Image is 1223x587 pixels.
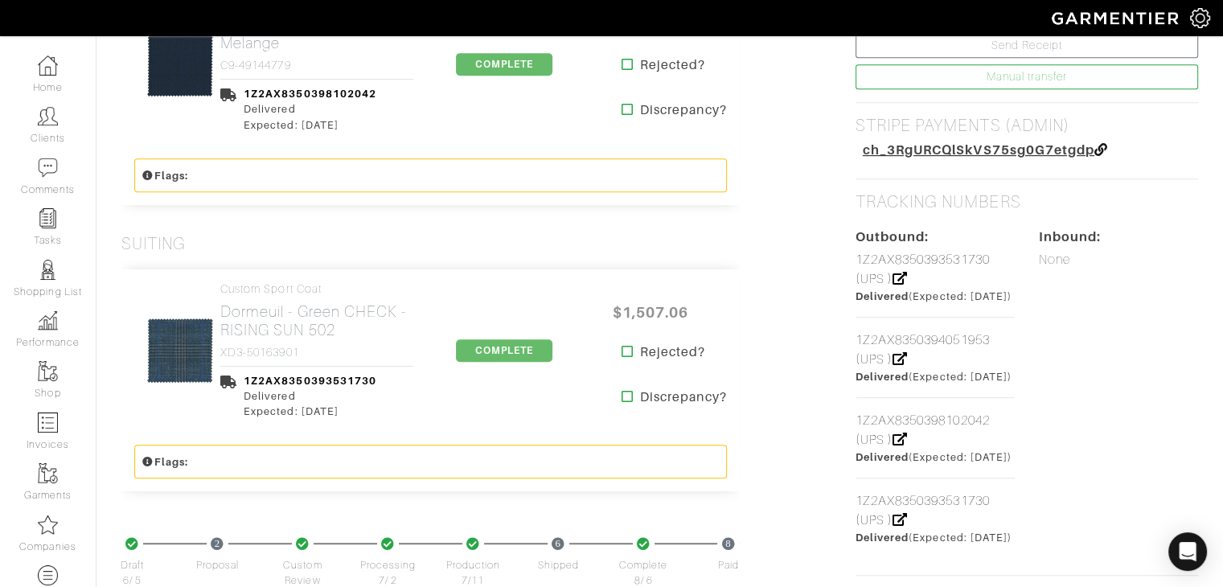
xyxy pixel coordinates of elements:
[244,375,376,387] a: 1Z2AX8350393531730
[721,537,735,550] span: 8
[38,413,58,433] img: orders-icon-0abe47150d42831381b5fb84f609e132dff9fe21cb692f30cb5eec754e2cba89.png
[718,558,739,573] span: Paid
[244,404,376,419] div: Expected: [DATE]
[640,101,727,120] strong: Discrepancy?
[856,33,1198,58] a: Send Receipt
[856,532,909,544] span: Delivered
[856,494,990,527] a: 1Z2AX8350393531730 (UPS )
[856,449,1015,465] div: (Expected: [DATE])
[856,116,1069,136] h2: STRIPE PAYMENTS (ADMIN)
[38,565,58,585] img: custom-products-icon-6973edde1b6c6774590e2ad28d3d057f2f42decad08aa0e48061009ba2575b3a.png
[856,252,990,286] a: 1Z2AX8350393531730 (UPS )
[244,101,376,117] div: Delivered
[856,369,1015,384] div: (Expected: [DATE])
[856,64,1198,89] a: Manual transfer
[38,208,58,228] img: reminder-icon-8004d30b9f0a5d33ae49ab947aed9ed385cf756f9e5892f1edd6e32f2345188e.png
[38,260,58,280] img: stylists-icon-eb353228a002819b7ec25b43dbf5f0378dd9e0616d9560372ff212230b889e62.png
[856,371,909,383] span: Delivered
[142,170,188,182] small: Flags:
[552,537,565,550] span: 6
[220,282,413,296] h4: Custom Sport Coat
[244,388,376,404] div: Delivered
[1044,4,1190,32] img: garmentier-logo-header-white-b43fb05a5012e4ada735d5af1a66efaba907eab6374d6393d1fbf88cb4ef424d.png
[220,59,413,72] h4: C9-49144779
[856,530,1015,545] div: (Expected: [DATE])
[220,346,413,359] h4: XD3-50163901
[38,106,58,126] img: clients-icon-6bae9207a08558b7cb47a8932f037763ab4055f8c8b6bfacd5dc20c3e0201464.png
[211,537,224,550] span: 2
[537,558,578,573] span: Shipped
[456,339,552,362] span: COMPLETE
[38,310,58,330] img: graph-8b7af3c665d003b59727f371ae50e7771705bf0c487971e6e97d053d13c5068d.png
[856,228,1015,247] div: Outbound:
[456,343,552,357] a: COMPLETE
[640,388,727,407] strong: Discrepancy?
[38,515,58,535] img: companies-icon-14a0f246c7e91f24465de634b560f0151b0cc5c9ce11af5fac52e6d7d6371812.png
[38,463,58,483] img: garments-icon-b7da505a4dc4fd61783c78ac3ca0ef83fa9d6f193b1c9dc38574b1d14d53ca28.png
[121,234,186,254] h3: Suiting
[1168,532,1207,571] div: Open Intercom Messenger
[863,142,1094,158] span: ch_3RgURCQlSkVS75sg0G7etgdp
[856,333,990,367] a: 1Z2AX8350394051953 (UPS )
[1190,8,1210,28] img: gear-icon-white-bd11855cb880d31180b6d7d6211b90ccbf57a29d726f0c71d8c61bd08dd39cc2.png
[456,56,552,71] a: COMPLETE
[38,361,58,381] img: garments-icon-b7da505a4dc4fd61783c78ac3ca0ef83fa9d6f193b1c9dc38574b1d14d53ca28.png
[856,289,1015,304] div: (Expected: [DATE])
[602,295,699,330] span: $1,507.06
[640,343,705,362] strong: Rejected?
[38,158,58,178] img: comment-icon-a0a6a9ef722e966f86d9cbdc48e553b5cf19dbc54f86b18d962a5391bc8f6eb6.png
[146,317,214,384] img: epDhN5mDxeXzKKugNq4VKpts
[1039,228,1198,247] div: Inbound:
[456,53,552,76] span: COMPLETE
[220,302,413,339] h2: Dormeuil - Green CHECK - RISING SUN 502
[220,282,413,359] a: Custom Sport Coat Dormeuil - Green CHECK - RISING SUN 502 XD3-50163901
[196,558,239,573] span: Proposal
[856,451,909,463] span: Delivered
[856,413,990,447] a: 1Z2AX8350398102042 (UPS )
[38,55,58,76] img: dashboard-icon-dbcd8f5a0b271acd01030246c82b418ddd0df26cd7fceb0bd07c9910d44c42f6.png
[856,290,909,302] span: Delivered
[146,31,214,98] img: KidavWZPSCaFFjV4BvBVQT1M
[856,135,1198,166] a: ch_3RgURCQlSkVS75sg0G7etgdp
[244,117,376,133] div: Expected: [DATE]
[142,456,188,468] small: Flags:
[244,88,376,100] a: 1Z2AX8350398102042
[640,55,705,75] strong: Rejected?
[856,192,1021,212] h2: Tracking numbers
[1027,228,1210,546] div: None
